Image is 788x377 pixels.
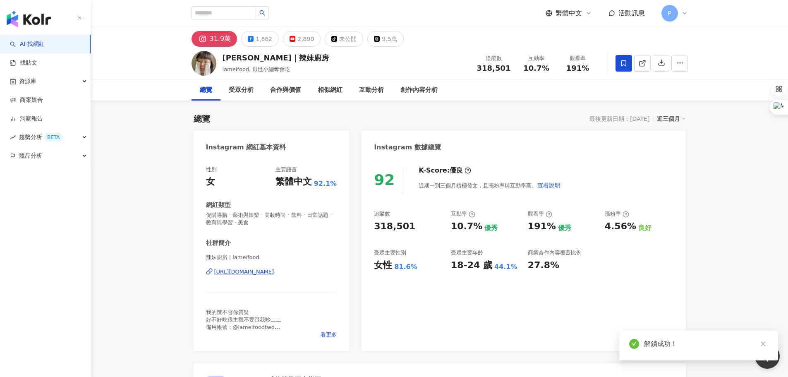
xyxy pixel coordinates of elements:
button: 2,890 [283,31,321,47]
span: 我的辣不容你質疑 好不好吃很主觀不要跟我吵二二 備用帳號：@lameifoodtwo 如🈶️合作請寄郵件謝謝您們 📪：[EMAIL_ADDRESS][DOMAIN_NAME] [206,309,312,346]
span: 191% [566,64,589,72]
span: 10.7% [523,64,549,72]
button: 9.5萬 [367,31,403,47]
div: 31.9萬 [210,33,231,45]
div: 受眾分析 [229,85,254,95]
div: 近期一到三個月積極發文，且漲粉率與互動率高。 [419,177,561,194]
span: 辣妹廚房 | lameifood [206,254,337,261]
span: 趨勢分析 [19,128,63,146]
div: 10.7% [451,220,482,233]
div: Instagram 數據總覽 [374,143,441,152]
div: 互動分析 [359,85,384,95]
div: 女 [206,175,215,188]
div: 191% [528,220,556,233]
div: 追蹤數 [477,54,511,62]
div: 9.5萬 [382,33,397,45]
div: 女性 [374,259,392,272]
div: 繁體中文 [275,175,312,188]
div: 社群簡介 [206,239,231,247]
div: 92 [374,171,395,188]
span: 競品分析 [19,146,42,165]
div: 2,890 [297,33,314,45]
div: 27.8% [528,259,559,272]
a: 洞察報告 [10,115,43,123]
span: 318,501 [477,64,511,72]
div: 1,862 [256,33,272,45]
div: 觀看率 [528,210,552,218]
span: P [668,9,671,18]
div: 觀看率 [562,54,594,62]
div: 主要語言 [275,166,297,173]
a: 商案媒合 [10,96,43,104]
img: KOL Avatar [192,51,216,76]
button: 未公開 [325,31,363,47]
div: 18-24 歲 [451,259,492,272]
div: 優良 [450,166,463,175]
div: 優秀 [484,223,498,233]
div: [URL][DOMAIN_NAME] [214,268,274,276]
span: 看更多 [321,331,337,339]
span: rise [10,134,16,140]
div: 漲粉率 [605,210,629,218]
div: 最後更新日期：[DATE] [589,115,649,122]
div: 未公開 [339,33,357,45]
img: logo [7,11,51,27]
div: 互動率 [451,210,475,218]
div: 追蹤數 [374,210,390,218]
div: 互動率 [521,54,552,62]
a: searchAI 找網紅 [10,40,45,48]
span: 促購導購 · 藝術與娛樂 · 美妝時尚 · 飲料 · 日常話題 · 教育與學習 · 美食 [206,211,337,226]
div: Instagram 網紅基本資料 [206,143,286,152]
div: 總覽 [194,113,210,125]
span: 資源庫 [19,72,36,91]
div: 318,501 [374,220,415,233]
div: 44.1% [494,262,517,271]
span: 活動訊息 [618,9,645,17]
div: 相似網紅 [318,85,343,95]
span: close [760,341,766,347]
div: BETA [44,133,63,142]
button: 1,862 [241,31,279,47]
div: K-Score : [419,166,471,175]
div: 受眾主要性別 [374,249,406,257]
div: [PERSON_NAME]｜辣妹廚房 [223,53,329,63]
button: 31.9萬 [192,31,237,47]
div: 解鎖成功！ [644,339,768,349]
div: 創作內容分析 [400,85,438,95]
span: lameifood, 厭世小編奪會吃 [223,66,290,72]
div: 良好 [638,223,651,233]
div: 商業合作內容覆蓋比例 [528,249,582,257]
div: 81.6% [394,262,417,271]
span: 查看說明 [537,182,560,189]
div: 4.56% [605,220,636,233]
div: 總覽 [200,85,212,95]
span: 繁體中文 [556,9,582,18]
div: 優秀 [558,223,571,233]
span: search [259,10,265,16]
a: [URL][DOMAIN_NAME] [206,268,337,276]
a: 找貼文 [10,59,37,67]
div: 合作與價值 [270,85,301,95]
span: check-circle [629,339,639,349]
div: 近三個月 [657,113,686,124]
button: 查看說明 [537,177,561,194]
div: 網紅類型 [206,201,231,209]
span: 92.1% [314,179,337,188]
div: 受眾主要年齡 [451,249,483,257]
div: 性別 [206,166,217,173]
